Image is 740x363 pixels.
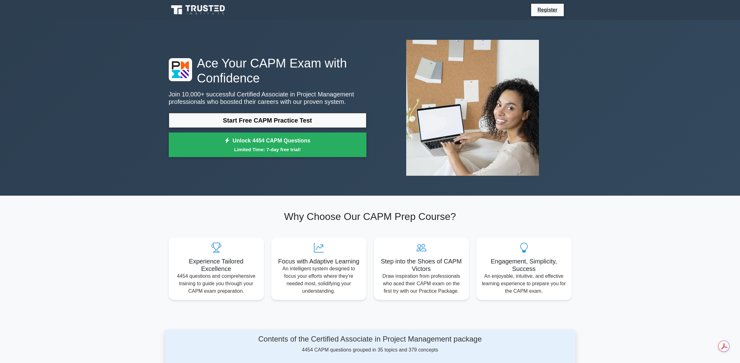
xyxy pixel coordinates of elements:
small: Limited Time: 7-day free trial! [177,146,359,153]
h4: Contents of the Certified Associate in Project Management package [224,335,517,344]
h5: Engagement, Simplicity, Success [481,258,567,272]
h5: Experience Tailored Excellence [174,258,259,272]
p: 4454 questions and comprehensive training to guide you through your CAPM exam preparation. [174,272,259,295]
p: An intelligent system designed to focus your efforts where they're needed most, solidifying your ... [276,265,361,295]
h5: Step into the Shoes of CAPM Victors [379,258,464,272]
h1: Ace Your CAPM Exam with Confidence [169,56,366,86]
a: Unlock 4454 CAPM QuestionsLimited Time: 7-day free trial! [169,133,366,157]
a: Start Free CAPM Practice Test [169,113,366,128]
p: Join 10,000+ successful Certified Associate in Project Management professionals who boosted their... [169,91,366,105]
h2: Why Choose Our CAPM Prep Course? [169,211,572,222]
p: An enjoyable, intuitive, and effective learning experience to prepare you for the CAPM exam. [481,272,567,295]
h5: Focus with Adaptive Learning [276,258,361,265]
div: 4454 CAPM questions grouped in 35 topics and 379 concepts [224,335,517,354]
a: Register [534,6,561,14]
p: Draw inspiration from professionals who aced their CAPM exam on the first try with our Practice P... [379,272,464,295]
